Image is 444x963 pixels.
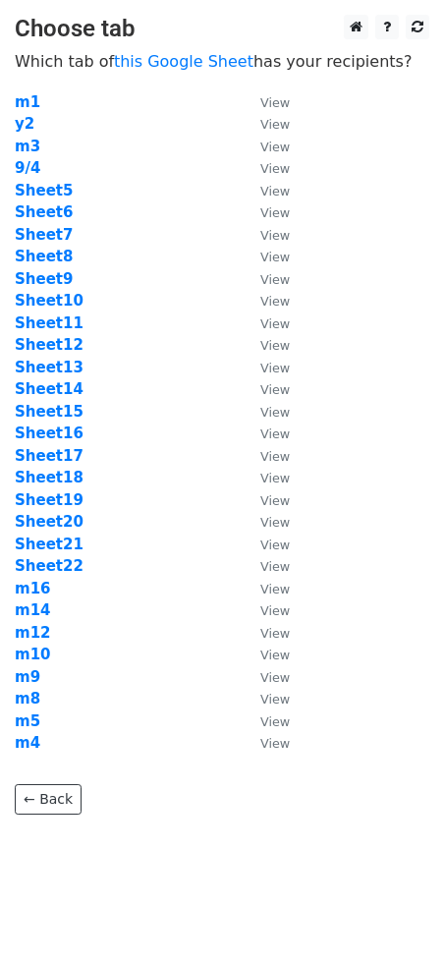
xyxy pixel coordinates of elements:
[260,603,290,618] small: View
[15,51,429,72] p: Which tab of has your recipients?
[15,536,83,553] strong: Sheet21
[15,491,83,509] strong: Sheet19
[15,138,40,155] a: m3
[15,469,83,486] a: Sheet18
[241,203,290,221] a: View
[15,182,73,199] strong: Sheet5
[260,493,290,508] small: View
[15,513,83,531] a: Sheet20
[260,205,290,220] small: View
[15,668,40,686] a: m9
[15,646,51,663] a: m10
[241,469,290,486] a: View
[15,226,73,244] a: Sheet7
[241,513,290,531] a: View
[260,361,290,375] small: View
[15,270,73,288] a: Sheet9
[260,559,290,574] small: View
[260,161,290,176] small: View
[241,248,290,265] a: View
[260,316,290,331] small: View
[15,690,40,708] a: m8
[260,515,290,530] small: View
[260,538,290,552] small: View
[15,784,82,815] a: ← Back
[241,270,290,288] a: View
[241,536,290,553] a: View
[15,425,83,442] a: Sheet16
[15,557,83,575] a: Sheet22
[15,601,51,619] a: m14
[15,93,40,111] a: m1
[241,712,290,730] a: View
[15,159,40,177] a: 9/4
[260,382,290,397] small: View
[260,714,290,729] small: View
[15,314,83,332] a: Sheet11
[241,182,290,199] a: View
[15,203,73,221] a: Sheet6
[15,359,83,376] a: Sheet13
[260,338,290,353] small: View
[241,624,290,642] a: View
[260,95,290,110] small: View
[241,359,290,376] a: View
[260,294,290,309] small: View
[15,380,83,398] a: Sheet14
[260,692,290,707] small: View
[15,624,51,642] a: m12
[15,580,51,597] a: m16
[241,491,290,509] a: View
[260,670,290,685] small: View
[260,405,290,420] small: View
[260,582,290,596] small: View
[260,250,290,264] small: View
[260,736,290,751] small: View
[15,115,34,133] a: y2
[241,601,290,619] a: View
[15,403,83,421] strong: Sheet15
[260,228,290,243] small: View
[241,115,290,133] a: View
[15,712,40,730] a: m5
[15,734,40,752] strong: m4
[114,52,253,71] a: this Google Sheet
[241,292,290,310] a: View
[241,226,290,244] a: View
[241,447,290,465] a: View
[241,314,290,332] a: View
[241,580,290,597] a: View
[260,272,290,287] small: View
[15,336,83,354] a: Sheet12
[15,248,73,265] a: Sheet8
[260,426,290,441] small: View
[260,117,290,132] small: View
[241,138,290,155] a: View
[260,140,290,154] small: View
[241,646,290,663] a: View
[241,690,290,708] a: View
[260,471,290,485] small: View
[15,292,83,310] a: Sheet10
[241,159,290,177] a: View
[15,447,83,465] a: Sheet17
[241,734,290,752] a: View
